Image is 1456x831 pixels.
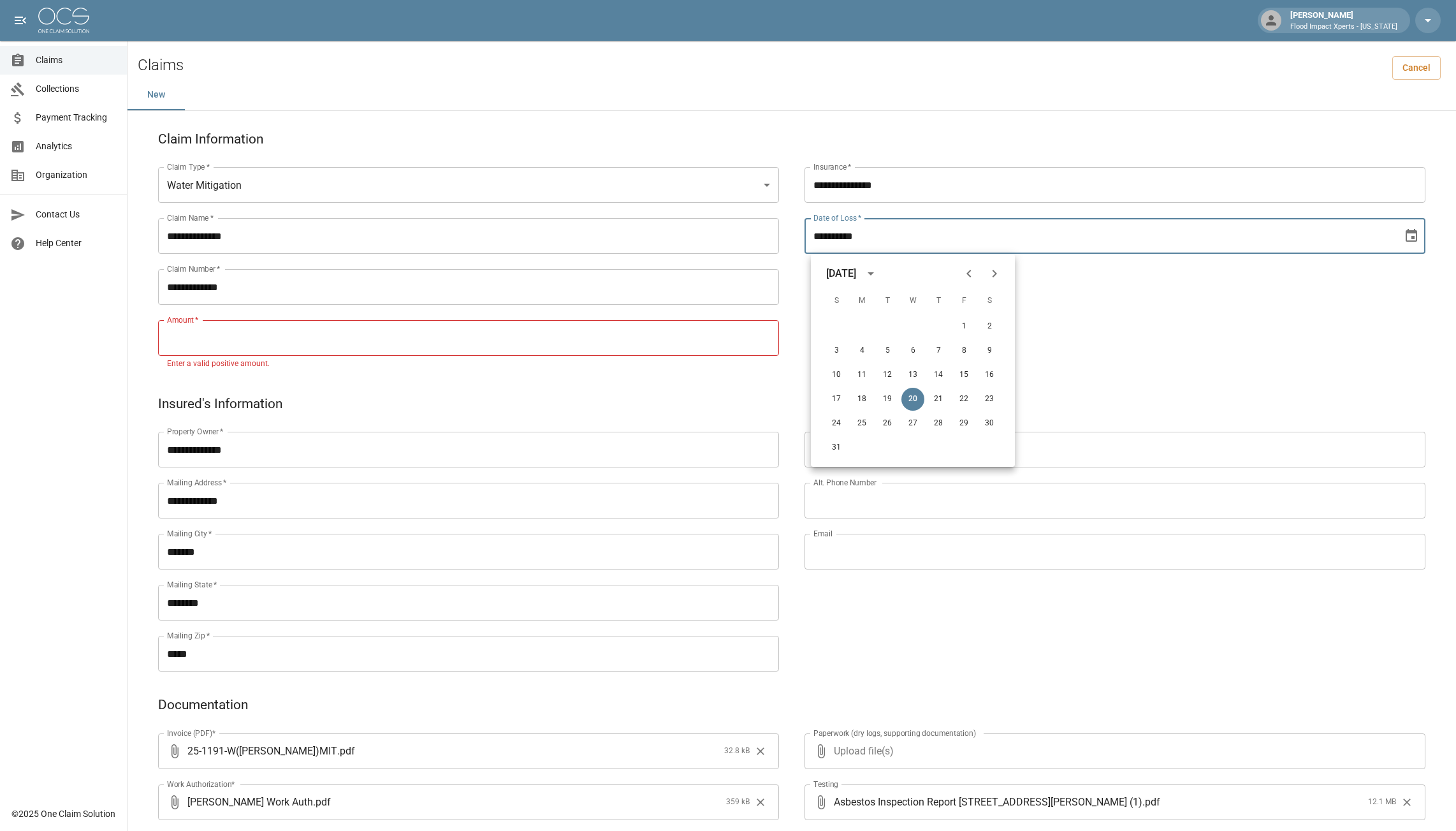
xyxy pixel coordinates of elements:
[834,733,1391,769] span: Upload file(s)
[751,742,770,761] button: Clear
[834,795,1142,809] span: Asbestos Inspection Report [STREET_ADDRESS][PERSON_NAME] (1)
[726,796,750,809] span: 359 kB
[825,412,848,435] button: 24
[952,288,975,314] span: Friday
[167,779,235,790] label: Work Authorization*
[187,744,337,758] span: 25-1191-W([PERSON_NAME])MIT
[813,779,838,790] label: Testing
[826,266,856,281] div: [DATE]
[11,807,115,820] div: © 2025 One Claim Solution
[850,412,873,435] button: 25
[825,364,848,386] button: 10
[978,339,1001,362] button: 9
[825,339,848,362] button: 3
[1285,9,1402,32] div: [PERSON_NAME]
[978,412,1001,435] button: 30
[978,315,1001,338] button: 2
[813,728,976,739] label: Paperwork (dry logs, supporting documentation)
[901,412,924,435] button: 27
[850,339,873,362] button: 4
[138,56,184,75] h2: Claims
[927,339,950,362] button: 7
[751,793,770,812] button: Clear
[952,315,975,338] button: 1
[901,364,924,386] button: 13
[167,358,770,371] p: Enter a valid positive amount.
[952,412,975,435] button: 29
[187,795,313,809] span: [PERSON_NAME] Work Auth
[167,263,220,274] label: Claim Number
[876,388,899,411] button: 19
[813,477,877,488] label: Alt. Phone Number
[36,82,117,96] span: Collections
[127,80,1456,110] div: dynamic tabs
[1399,223,1424,249] button: Choose date, selected date is Aug 20, 2025
[978,388,1001,411] button: 23
[36,54,117,67] span: Claims
[927,288,950,314] span: Thursday
[952,339,975,362] button: 8
[1290,22,1397,33] p: Flood Impact Xperts - [US_STATE]
[167,161,210,172] label: Claim Type
[825,436,848,459] button: 31
[956,261,982,286] button: Previous month
[8,8,33,33] button: open drawer
[927,412,950,435] button: 28
[978,288,1001,314] span: Saturday
[167,314,199,325] label: Amount
[167,477,226,488] label: Mailing Address
[927,388,950,411] button: 21
[36,237,117,250] span: Help Center
[876,412,899,435] button: 26
[1392,56,1441,80] a: Cancel
[901,388,924,411] button: 20
[860,263,882,284] button: calendar view is open, switch to year view
[813,528,833,539] label: Email
[927,364,950,386] button: 14
[1368,796,1396,809] span: 12.1 MB
[952,388,975,411] button: 22
[876,288,899,314] span: Tuesday
[813,212,861,223] label: Date of Loss
[38,8,89,33] img: ocs-logo-white-transparent.png
[313,795,331,809] span: . pdf
[982,261,1007,286] button: Next month
[167,728,216,739] label: Invoice (PDF)*
[167,212,214,223] label: Claim Name
[901,288,924,314] span: Wednesday
[724,745,750,758] span: 32.8 kB
[167,579,217,590] label: Mailing State
[978,364,1001,386] button: 16
[158,167,779,203] div: Water Mitigation
[127,80,185,110] button: New
[167,426,224,437] label: Property Owner
[952,364,975,386] button: 15
[36,111,117,124] span: Payment Tracking
[36,208,117,221] span: Contact Us
[1397,793,1416,812] button: Clear
[901,339,924,362] button: 6
[167,630,210,641] label: Mailing Zip
[850,388,873,411] button: 18
[1142,795,1160,809] span: . pdf
[36,168,117,182] span: Organization
[825,288,848,314] span: Sunday
[813,161,851,172] label: Insurance
[825,388,848,411] button: 17
[876,364,899,386] button: 12
[167,528,212,539] label: Mailing City
[850,288,873,314] span: Monday
[850,364,873,386] button: 11
[876,339,899,362] button: 5
[337,744,355,758] span: . pdf
[36,140,117,153] span: Analytics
